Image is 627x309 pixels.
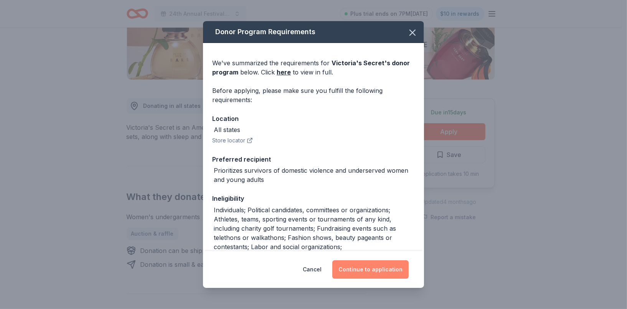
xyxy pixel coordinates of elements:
div: Ineligibility [212,193,415,203]
a: here [277,68,291,77]
div: We've summarized the requirements for below. Click to view in full. [212,58,415,77]
div: Individuals; Political candidates, committees or organizations; Athletes, teams, sporting events ... [214,205,415,297]
button: Store locator [212,136,253,145]
div: Location [212,114,415,124]
button: Cancel [303,260,322,279]
div: Prioritizes survivors of domestic violence and underserved women and young adults [214,166,415,184]
div: All states [214,125,240,134]
div: Preferred recipient [212,154,415,164]
button: Continue to application [332,260,409,279]
div: Donor Program Requirements [203,21,424,43]
div: Before applying, please make sure you fulfill the following requirements: [212,86,415,104]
